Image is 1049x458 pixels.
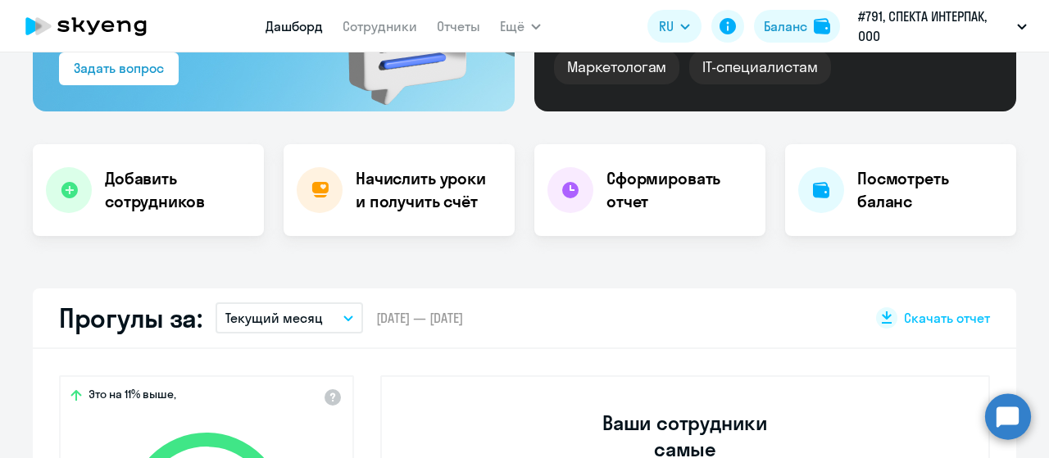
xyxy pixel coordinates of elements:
div: IT-специалистам [689,50,830,84]
button: Задать вопрос [59,52,179,85]
span: [DATE] — [DATE] [376,309,463,327]
h4: Посмотреть баланс [857,167,1003,213]
a: Дашборд [266,18,323,34]
h4: Начислить уроки и получить счёт [356,167,498,213]
div: Баланс [764,16,807,36]
button: Ещё [500,10,541,43]
p: Текущий месяц [225,308,323,328]
button: Балансbalance [754,10,840,43]
a: Отчеты [437,18,480,34]
div: Задать вопрос [74,58,164,78]
button: #791, СПЕКТА ИНТЕРПАК, ООО [850,7,1035,46]
h4: Сформировать отчет [606,167,752,213]
h4: Добавить сотрудников [105,167,251,213]
a: Сотрудники [343,18,417,34]
h2: Прогулы за: [59,302,202,334]
span: Ещё [500,16,524,36]
div: Маркетологам [554,50,679,84]
button: Текущий месяц [216,302,363,333]
span: Это на 11% выше, [89,387,176,406]
img: balance [814,18,830,34]
p: #791, СПЕКТА ИНТЕРПАК, ООО [858,7,1010,46]
span: Скачать отчет [904,309,990,327]
button: RU [647,10,702,43]
span: RU [659,16,674,36]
